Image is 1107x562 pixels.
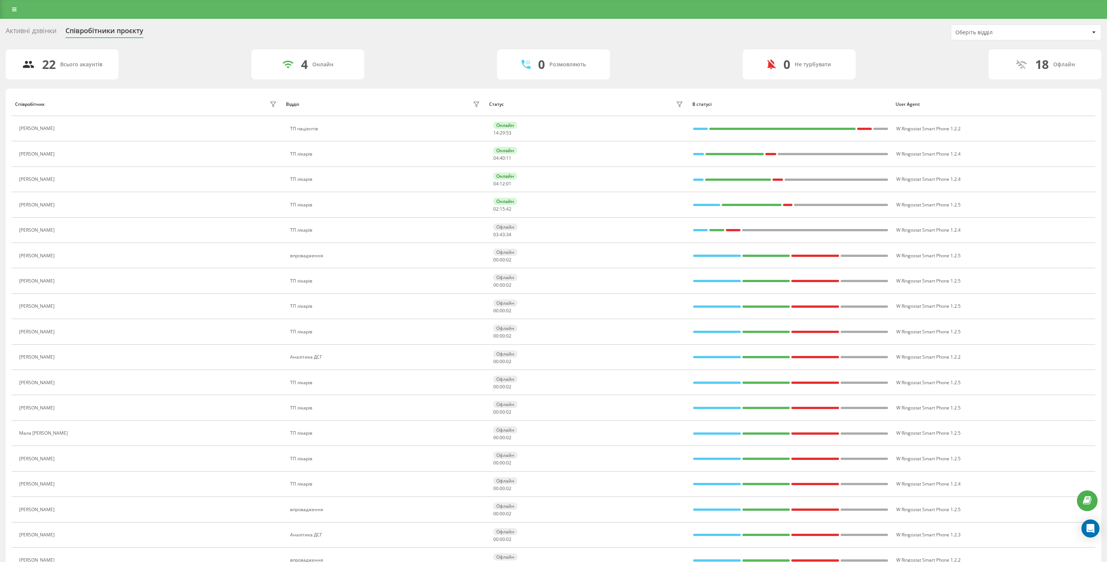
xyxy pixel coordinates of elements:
div: : : [493,283,511,288]
span: 00 [493,434,499,441]
div: Офлайн [493,452,517,459]
div: : : [493,308,511,313]
div: [PERSON_NAME] [19,405,56,411]
div: : : [493,206,511,212]
span: W Ringostat Smart Phone 1.2.3 [896,531,961,538]
div: ТП лікарів [290,329,482,334]
span: 02 [506,536,511,542]
span: 00 [493,485,499,492]
span: 02 [506,257,511,263]
span: 04 [493,180,499,187]
span: W Ringostat Smart Phone 1.2.5 [896,430,961,436]
span: 53 [506,130,511,136]
span: W Ringostat Smart Phone 1.2.5 [896,455,961,462]
div: Онлайн [493,198,517,205]
div: : : [493,359,511,364]
div: Онлайн [493,147,517,154]
div: Аналітика ДСГ [290,354,482,360]
div: ТП лікарів [290,481,482,487]
span: 00 [493,460,499,466]
span: 00 [500,307,505,314]
div: Активні дзвінки [6,27,56,38]
div: [PERSON_NAME] [19,126,56,131]
div: : : [493,537,511,542]
div: Всього акаунтів [60,61,102,68]
span: W Ringostat Smart Phone 1.2.4 [896,151,961,157]
span: W Ringostat Smart Phone 1.2.4 [896,176,961,182]
span: 00 [500,257,505,263]
span: 34 [506,231,511,238]
div: Співробітник [15,102,45,107]
span: 02 [506,460,511,466]
span: 02 [506,510,511,517]
div: [PERSON_NAME] [19,151,56,157]
div: Open Intercom Messenger [1081,519,1099,538]
div: ТП лікарів [290,304,482,309]
div: Оберіть відділ [955,29,1045,36]
span: 00 [500,358,505,365]
span: 02 [506,409,511,415]
div: Розмовляють [549,61,586,68]
span: 00 [493,282,499,288]
div: Онлайн [312,61,333,68]
div: Онлайн [493,173,517,180]
span: 29 [500,130,505,136]
div: Офлайн [493,528,517,535]
div: Не турбувати [795,61,831,68]
span: W Ringostat Smart Phone 1.2.5 [896,379,961,386]
div: [PERSON_NAME] [19,507,56,512]
div: Офлайн [493,376,517,383]
span: 00 [493,307,499,314]
div: ТП лікарів [290,151,482,157]
div: [PERSON_NAME] [19,456,56,461]
div: : : [493,486,511,491]
div: Офлайн [493,350,517,357]
span: 00 [500,333,505,339]
div: Офлайн [493,274,517,281]
span: 00 [500,282,505,288]
div: Офлайн [1053,61,1075,68]
div: : : [493,333,511,339]
span: W Ringostat Smart Phone 1.2.4 [896,227,961,233]
div: ТП лікарів [290,380,482,385]
div: 22 [42,57,56,72]
div: ТП лікарів [290,228,482,233]
div: [PERSON_NAME] [19,304,56,309]
span: 42 [506,206,511,212]
div: ТП лікарів [290,405,482,411]
span: W Ringostat Smart Phone 1.2.2 [896,125,961,132]
div: : : [493,460,511,466]
div: Офлайн [493,553,517,560]
span: 00 [493,358,499,365]
div: Офлайн [493,477,517,484]
div: В статусі [692,102,888,107]
div: [PERSON_NAME] [19,202,56,208]
div: [PERSON_NAME] [19,278,56,284]
div: Офлайн [493,502,517,510]
div: Співробітники проєкту [65,27,143,38]
div: 4 [301,57,308,72]
div: [PERSON_NAME] [19,481,56,487]
div: ТП лікарів [290,177,482,182]
div: ТП лікарів [290,431,482,436]
span: 00 [493,510,499,517]
span: 02 [506,333,511,339]
div: : : [493,435,511,440]
span: 02 [506,358,511,365]
div: : : [493,232,511,237]
span: 00 [500,383,505,390]
span: W Ringostat Smart Phone 1.2.5 [896,405,961,411]
div: Офлайн [493,401,517,408]
div: [PERSON_NAME] [19,253,56,258]
div: ТП лікарів [290,456,482,461]
span: 00 [493,536,499,542]
div: ТП лікарів [290,278,482,284]
div: Офлайн [493,299,517,307]
span: 04 [493,155,499,161]
span: 00 [500,536,505,542]
div: : : [493,156,511,161]
div: [PERSON_NAME] [19,532,56,538]
span: 00 [493,333,499,339]
div: Аналітика ДСГ [290,532,482,538]
span: W Ringostat Smart Phone 1.2.5 [896,252,961,259]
